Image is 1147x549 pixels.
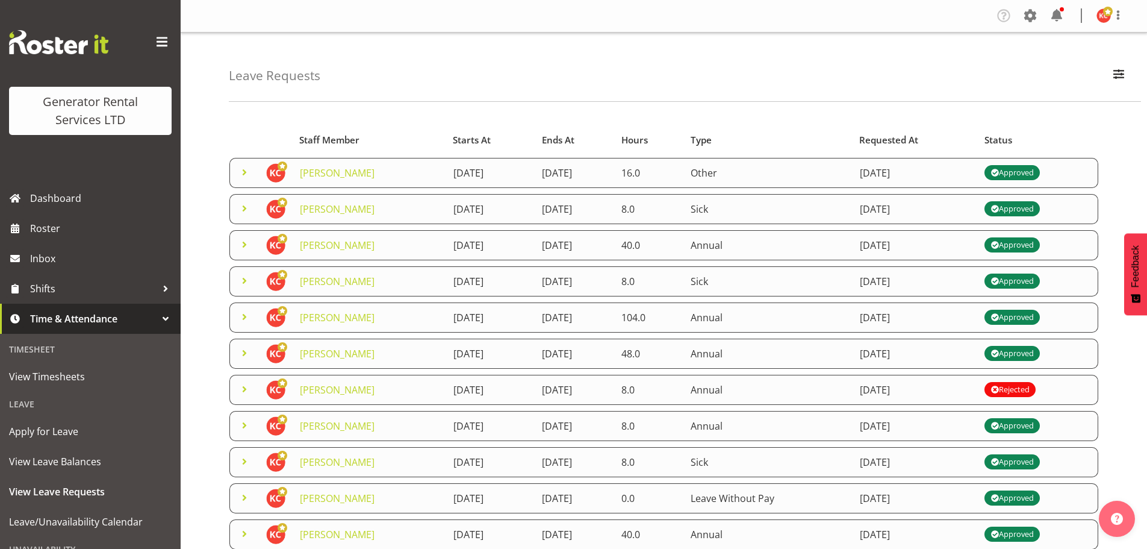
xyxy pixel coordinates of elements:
[990,310,1034,325] div: Approved
[30,189,175,207] span: Dashboard
[266,380,285,400] img: kay-campbell10429.jpg
[683,411,852,441] td: Annual
[614,303,683,333] td: 104.0
[300,202,375,216] a: [PERSON_NAME]
[984,133,1012,147] span: Status
[853,447,978,477] td: [DATE]
[9,483,172,501] span: View Leave Requests
[535,230,614,260] td: [DATE]
[614,158,683,188] td: 16.0
[683,158,852,188] td: Other
[990,166,1034,180] div: Approved
[535,447,614,477] td: [DATE]
[300,456,375,469] a: [PERSON_NAME]
[446,411,535,441] td: [DATE]
[691,133,712,147] span: Type
[3,416,178,447] a: Apply for Leave
[300,166,375,180] a: [PERSON_NAME]
[683,339,852,369] td: Annual
[446,483,535,513] td: [DATE]
[614,447,683,477] td: 8.0
[266,236,285,255] img: kay-campbell10429.jpg
[9,368,172,386] span: View Timesheets
[3,362,178,392] a: View Timesheets
[990,274,1034,289] div: Approved
[300,528,375,541] a: [PERSON_NAME]
[621,133,648,147] span: Hours
[853,483,978,513] td: [DATE]
[3,337,178,362] div: Timesheet
[614,266,683,296] td: 8.0
[266,272,285,291] img: kay-campbell10429.jpg
[266,344,285,363] img: kay-campbell10429.jpg
[859,133,918,147] span: Requested At
[3,507,178,537] a: Leave/Unavailability Calendar
[266,525,285,544] img: kay-campbell10429.jpg
[1111,513,1123,525] img: help-xxl-2.png
[990,202,1034,216] div: Approved
[30,310,157,328] span: Time & Attendance
[535,158,614,188] td: [DATE]
[990,347,1034,361] div: Approved
[535,303,614,333] td: [DATE]
[614,483,683,513] td: 0.0
[614,375,683,405] td: 8.0
[299,133,359,147] span: Staff Member
[853,339,978,369] td: [DATE]
[3,477,178,507] a: View Leave Requests
[853,266,978,296] td: [DATE]
[300,383,375,397] a: [PERSON_NAME]
[1124,233,1147,315] button: Feedback - Show survey
[9,453,172,471] span: View Leave Balances
[683,303,852,333] td: Annual
[266,489,285,508] img: kay-campbell10429.jpg
[446,339,535,369] td: [DATE]
[21,93,160,129] div: Generator Rental Services LTD
[990,455,1034,469] div: Approved
[614,230,683,260] td: 40.0
[9,513,172,531] span: Leave/Unavailability Calendar
[614,339,683,369] td: 48.0
[9,422,172,441] span: Apply for Leave
[535,339,614,369] td: [DATE]
[535,266,614,296] td: [DATE]
[453,133,491,147] span: Starts At
[446,158,535,188] td: [DATE]
[683,483,852,513] td: Leave Without Pay
[853,303,978,333] td: [DATE]
[30,280,157,298] span: Shifts
[300,311,375,324] a: [PERSON_NAME]
[853,158,978,188] td: [DATE]
[9,30,108,54] img: Rosterit website logo
[990,238,1034,253] div: Approved
[300,275,375,288] a: [PERSON_NAME]
[446,194,535,224] td: [DATE]
[614,194,683,224] td: 8.0
[535,375,614,405] td: [DATE]
[535,411,614,441] td: [DATE]
[300,492,375,505] a: [PERSON_NAME]
[30,219,175,237] span: Roster
[3,447,178,477] a: View Leave Balances
[266,308,285,327] img: kay-campbell10429.jpg
[683,194,852,224] td: Sick
[990,419,1034,433] div: Approved
[990,527,1034,542] div: Approved
[446,375,535,405] td: [DATE]
[3,392,178,416] div: Leave
[853,411,978,441] td: [DATE]
[446,447,535,477] td: [DATE]
[1130,245,1141,287] span: Feedback
[446,266,535,296] td: [DATE]
[535,194,614,224] td: [DATE]
[300,419,375,433] a: [PERSON_NAME]
[300,239,375,252] a: [PERSON_NAME]
[853,230,978,260] td: [DATE]
[266,199,285,219] img: kay-campbell10429.jpg
[229,69,320,83] h4: Leave Requests
[266,453,285,472] img: kay-campbell10429.jpg
[683,375,852,405] td: Annual
[1106,63,1131,89] button: Filter Employees
[683,266,852,296] td: Sick
[542,133,574,147] span: Ends At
